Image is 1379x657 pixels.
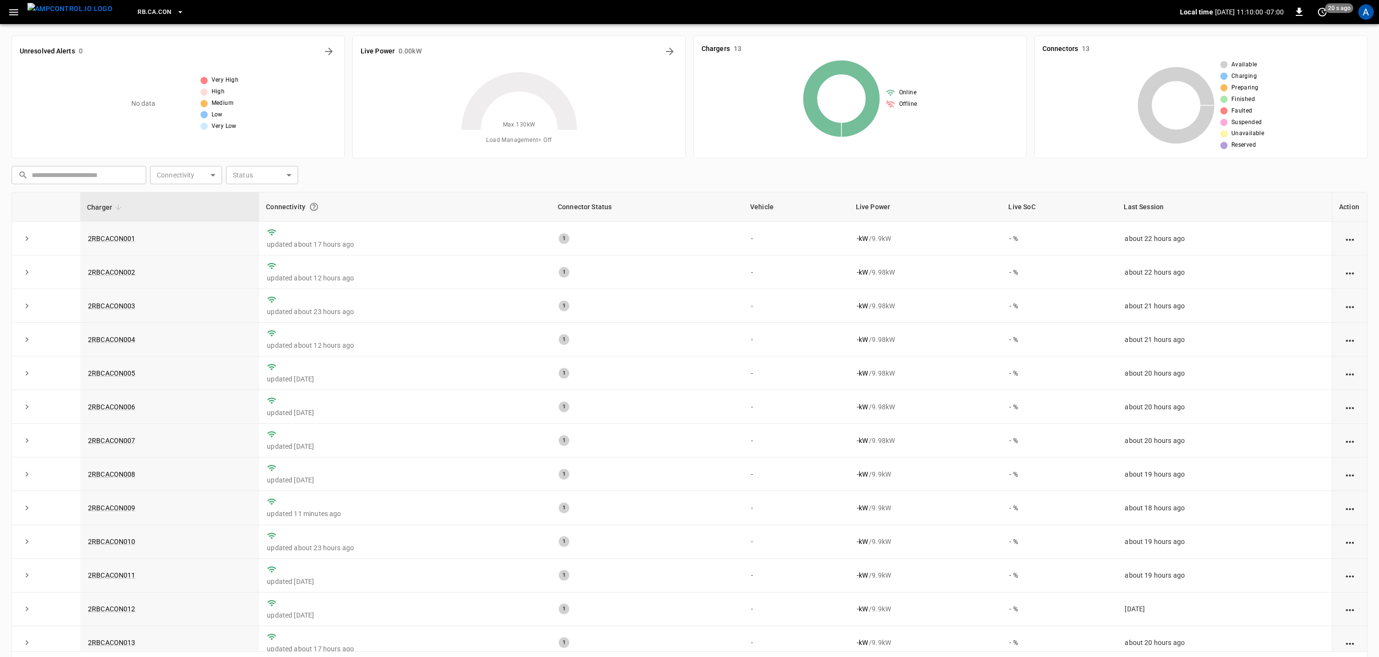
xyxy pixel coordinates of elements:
div: 1 [559,368,569,379]
button: expand row [20,332,34,347]
h6: Unresolved Alerts [20,46,75,57]
td: - [743,491,849,525]
div: action cell options [1344,234,1356,243]
div: / 9.9 kW [857,234,994,243]
p: - kW [857,604,868,614]
div: 1 [559,402,569,412]
button: expand row [20,501,34,515]
button: expand row [20,467,34,481]
p: - kW [857,469,868,479]
h6: 13 [734,44,741,54]
td: - [743,390,849,424]
td: - [743,424,849,457]
div: 1 [559,267,569,278]
a: 2RBCACON009 [88,504,136,512]
p: updated about 12 hours ago [267,273,543,283]
p: updated [DATE] [267,577,543,586]
div: action cell options [1344,301,1356,311]
button: Connection between the charger and our software. [305,198,323,215]
button: expand row [20,400,34,414]
span: Medium [212,99,234,108]
td: - % [1002,222,1117,255]
td: - [743,457,849,491]
td: about 20 hours ago [1117,356,1332,390]
a: 2RBCACON007 [88,437,136,444]
div: 1 [559,233,569,244]
a: 2RBCACON001 [88,235,136,242]
span: Offline [899,100,917,109]
button: expand row [20,568,34,582]
a: 2RBCACON012 [88,605,136,613]
td: - % [1002,593,1117,626]
td: - % [1002,323,1117,356]
span: Faulted [1231,106,1253,116]
div: profile-icon [1358,4,1374,20]
td: about 19 hours ago [1117,525,1332,559]
td: - [743,559,849,593]
td: - [743,255,849,289]
td: - [743,289,849,323]
th: Connector Status [551,192,743,222]
td: about 18 hours ago [1117,491,1332,525]
button: All Alerts [321,44,337,59]
span: RB.CA.CON [138,7,171,18]
p: - kW [857,301,868,311]
a: 2RBCACON006 [88,403,136,411]
h6: Connectors [1042,44,1078,54]
div: / 9.98 kW [857,335,994,344]
td: about 22 hours ago [1117,255,1332,289]
div: / 9.98 kW [857,402,994,412]
a: 2RBCACON005 [88,369,136,377]
div: action cell options [1344,469,1356,479]
div: action cell options [1344,638,1356,647]
button: expand row [20,299,34,313]
span: Charger [87,202,125,213]
p: - kW [857,570,868,580]
p: - kW [857,638,868,647]
button: expand row [20,366,34,380]
span: Reserved [1231,140,1256,150]
span: Online [899,88,916,98]
th: Last Session [1117,192,1332,222]
p: updated about 17 hours ago [267,644,543,654]
td: about 19 hours ago [1117,559,1332,593]
p: Local time [1180,7,1213,17]
img: ampcontrol.io logo [27,3,113,15]
p: updated [DATE] [267,374,543,384]
p: updated about 12 hours ago [267,341,543,350]
a: 2RBCACON011 [88,571,136,579]
td: about 21 hours ago [1117,323,1332,356]
span: Very High [212,76,239,85]
button: expand row [20,534,34,549]
p: [DATE] 11:10:00 -07:00 [1215,7,1284,17]
div: 1 [559,536,569,547]
div: / 9.9 kW [857,604,994,614]
td: - % [1002,390,1117,424]
span: Available [1231,60,1257,70]
td: about 21 hours ago [1117,289,1332,323]
p: updated about 23 hours ago [267,543,543,553]
th: Live SoC [1002,192,1117,222]
div: / 9.98 kW [857,436,994,445]
p: No data [131,99,156,109]
p: updated [DATE] [267,442,543,451]
td: about 19 hours ago [1117,457,1332,491]
div: action cell options [1344,402,1356,412]
p: updated [DATE] [267,475,543,485]
div: 1 [559,503,569,513]
td: about 20 hours ago [1117,424,1332,457]
p: - kW [857,503,868,513]
button: set refresh interval [1315,4,1330,20]
div: / 9.9 kW [857,570,994,580]
td: about 20 hours ago [1117,390,1332,424]
td: - [743,356,849,390]
a: 2RBCACON002 [88,268,136,276]
button: expand row [20,265,34,279]
h6: 0 [79,46,83,57]
div: / 9.98 kW [857,267,994,277]
td: - [743,593,849,626]
span: Charging [1231,72,1257,81]
a: 2RBCACON008 [88,470,136,478]
td: - % [1002,255,1117,289]
div: 1 [559,469,569,480]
